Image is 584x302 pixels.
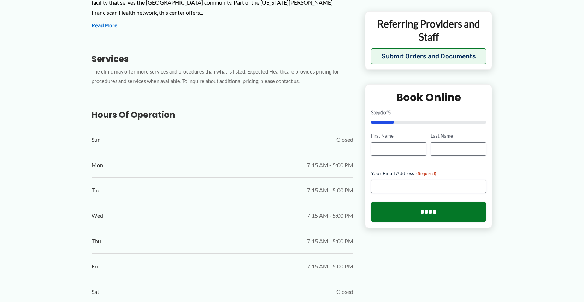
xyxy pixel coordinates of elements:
label: Last Name [431,133,486,139]
p: Step of [371,110,486,115]
h3: Services [92,53,353,64]
span: Tue [92,185,100,196]
h3: Hours of Operation [92,109,353,120]
span: Closed [336,286,353,297]
span: 7:15 AM - 5:00 PM [307,261,353,272]
span: 5 [388,109,391,115]
span: Sat [92,286,99,297]
p: Referring Providers and Staff [371,17,487,43]
span: 1 [381,109,383,115]
span: 7:15 AM - 5:00 PM [307,160,353,170]
p: The clinic may offer more services and procedures than what is listed. Expected Healthcare provid... [92,67,353,86]
label: Your Email Address [371,169,486,176]
span: Wed [92,210,103,221]
button: Read More [92,22,117,30]
span: Thu [92,236,101,246]
span: Fri [92,261,98,272]
h2: Book Online [371,91,486,104]
span: 7:15 AM - 5:00 PM [307,185,353,196]
span: 7:15 AM - 5:00 PM [307,210,353,221]
span: Mon [92,160,103,170]
span: Sun [92,134,101,145]
label: First Name [371,133,426,139]
span: (Required) [416,170,436,176]
button: Submit Orders and Documents [371,48,487,64]
span: Closed [336,134,353,145]
span: 7:15 AM - 5:00 PM [307,236,353,246]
